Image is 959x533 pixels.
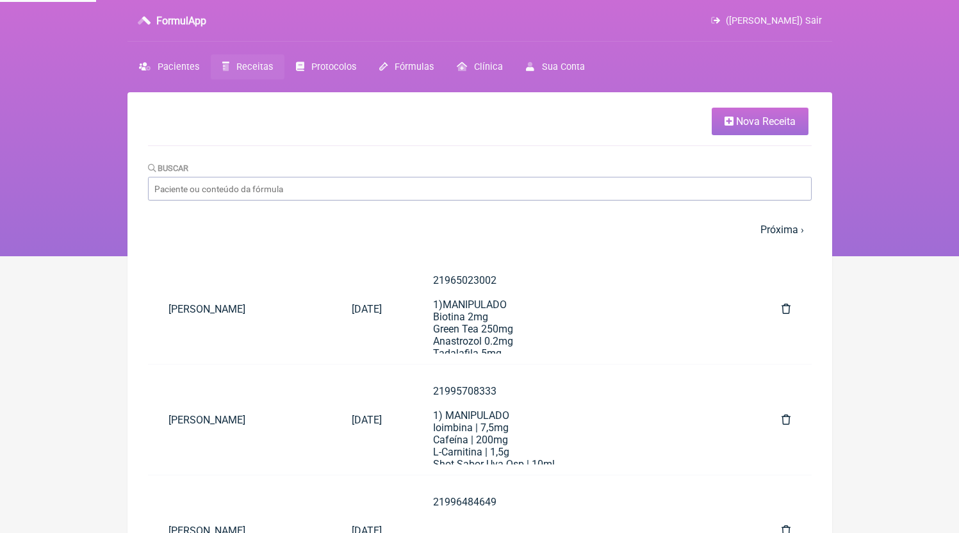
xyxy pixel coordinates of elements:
span: Sua Conta [542,61,585,72]
span: ([PERSON_NAME]) Sair [726,15,822,26]
a: Fórmulas [368,54,445,79]
a: [DATE] [331,404,402,436]
a: Próxima › [760,224,804,236]
span: Nova Receita [736,115,796,127]
a: ([PERSON_NAME]) Sair [711,15,821,26]
a: Pacientes [127,54,211,79]
a: Clínica [445,54,514,79]
a: [PERSON_NAME] [148,293,332,325]
nav: pager [148,216,812,243]
a: Sua Conta [514,54,596,79]
a: Nova Receita [712,108,808,135]
a: 219957083331) MANIPULADOIoimbina | 7,5mgCafeína | 200mgL-Carnitina | 1,5gShot Sabor Uva Qsp | 10m... [413,375,751,464]
a: 219650230021)MANIPULADOBiotina 2mgGreen Tea 250mgAnastrozol 0.2mgTadalafila 5mgDutasterida 0,5mgT... [413,264,751,354]
span: Pacientes [158,61,199,72]
a: [DATE] [331,293,402,325]
span: Receitas [236,61,273,72]
span: Protocolos [311,61,356,72]
a: [PERSON_NAME] [148,404,332,436]
h3: FormulApp [156,15,206,27]
span: Fórmulas [395,61,434,72]
input: Paciente ou conteúdo da fórmula [148,177,812,201]
a: Receitas [211,54,284,79]
a: Protocolos [284,54,368,79]
label: Buscar [148,163,189,173]
span: Clínica [474,61,503,72]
